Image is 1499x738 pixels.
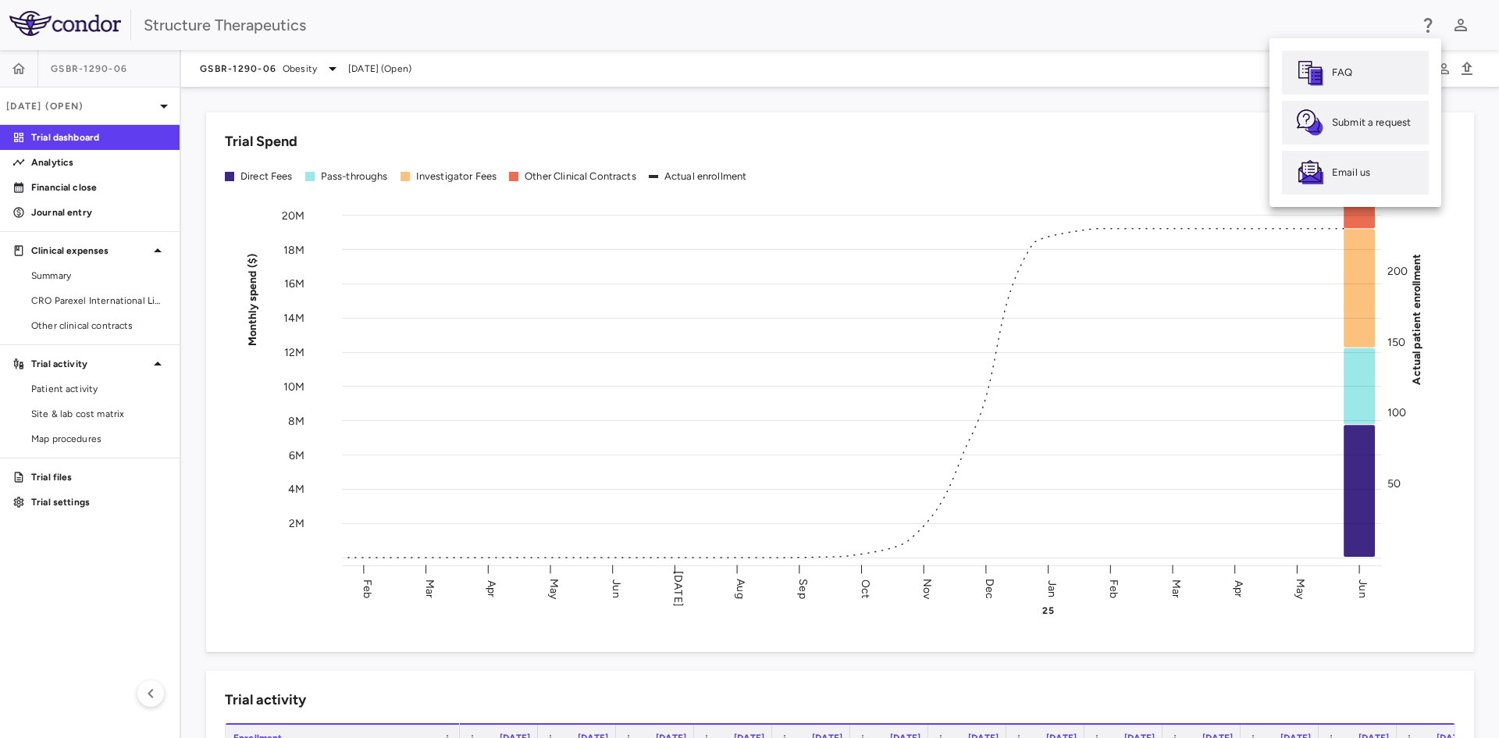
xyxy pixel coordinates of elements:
p: Submit a request [1332,116,1411,130]
p: Email us [1332,166,1370,180]
a: Email us [1282,151,1429,194]
a: FAQ [1282,51,1429,94]
p: FAQ [1332,66,1352,80]
a: Submit a request [1282,101,1429,144]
